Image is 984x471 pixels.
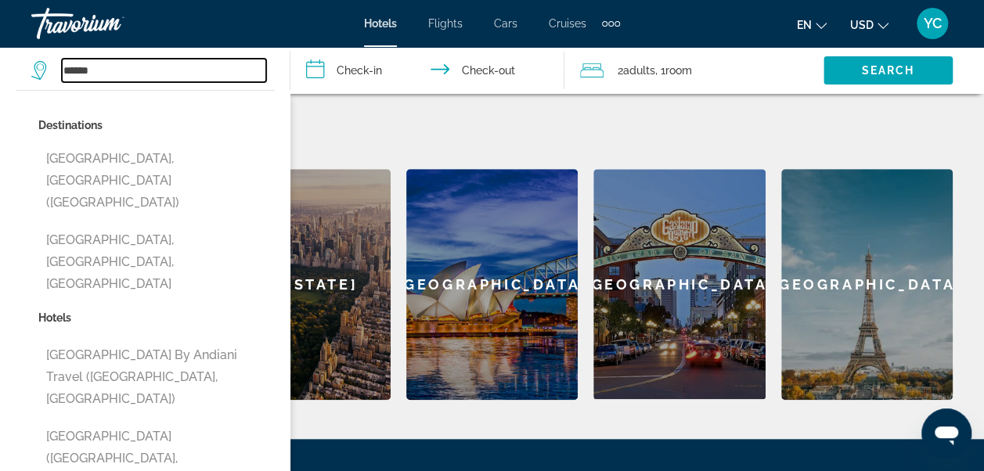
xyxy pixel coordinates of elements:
p: Hotels [38,307,275,329]
h2: Featured Destinations [31,122,953,153]
a: Travorium [31,3,188,44]
a: Flights [428,17,463,30]
p: Destinations [38,114,275,136]
a: Cruises [549,17,586,30]
div: [GEOGRAPHIC_DATA] [593,169,765,399]
span: Room [665,64,692,77]
a: Hotels [364,17,397,30]
span: , 1 [655,59,692,81]
button: Search [824,56,953,84]
span: Adults [623,64,655,77]
button: User Menu [912,7,953,40]
span: Search [862,64,915,77]
button: Change language [797,13,827,36]
button: Check in and out dates [290,47,565,94]
button: Extra navigation items [602,11,620,36]
a: [GEOGRAPHIC_DATA] [781,169,953,400]
button: Travelers: 2 adults, 0 children [564,47,824,94]
a: [GEOGRAPHIC_DATA] [593,169,765,400]
span: 2 [618,59,655,81]
span: USD [850,19,874,31]
a: [US_STATE] [218,169,390,400]
button: [GEOGRAPHIC_DATA] By Andiani Travel ([GEOGRAPHIC_DATA], [GEOGRAPHIC_DATA]) [38,340,275,414]
button: [GEOGRAPHIC_DATA], [GEOGRAPHIC_DATA], [GEOGRAPHIC_DATA] [38,225,275,299]
a: [GEOGRAPHIC_DATA] [406,169,578,400]
button: Change currency [850,13,888,36]
button: [GEOGRAPHIC_DATA], [GEOGRAPHIC_DATA] ([GEOGRAPHIC_DATA]) [38,144,275,218]
iframe: Button to launch messaging window [921,408,971,458]
a: Cars [494,17,517,30]
span: en [797,19,812,31]
span: YC [924,16,942,31]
